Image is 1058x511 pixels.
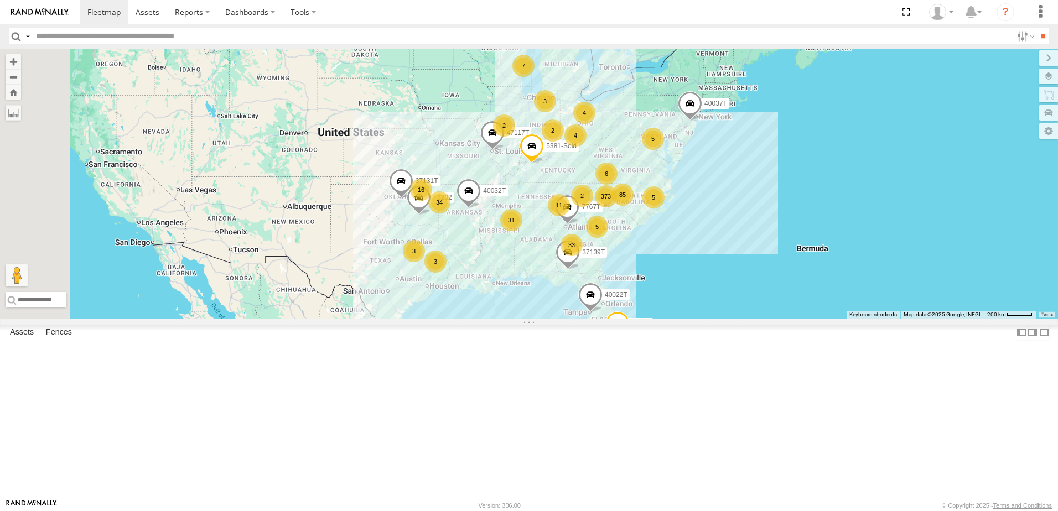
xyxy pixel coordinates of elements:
a: Visit our Website [6,500,57,511]
div: 33 [561,234,583,256]
span: T3202 [433,194,452,201]
button: Zoom Home [6,85,21,100]
a: Terms (opens in new tab) [1041,312,1053,317]
img: rand-logo.svg [11,8,69,16]
i: ? [997,3,1014,21]
div: 3 [403,240,425,262]
span: 47117T [507,129,530,137]
div: 34 [428,191,450,213]
div: 3 [424,251,447,273]
label: Dock Summary Table to the Left [1016,325,1027,341]
div: 5 [642,128,664,150]
label: Fences [40,325,77,340]
div: 3 [534,90,556,112]
span: 37131T [416,178,438,185]
div: 373 [595,185,617,207]
button: Keyboard shortcuts [849,311,897,319]
label: Map Settings [1039,123,1058,139]
button: Zoom in [6,54,21,69]
div: 2 [571,185,593,207]
div: 5 [642,186,665,208]
label: Search Query [23,28,32,44]
span: 40022T [605,291,627,299]
a: Terms and Conditions [993,502,1052,509]
label: Search Filter Options [1013,28,1036,44]
span: 37139T [582,248,605,256]
div: 2 [542,119,564,142]
label: Dock Summary Table to the Right [1027,325,1038,341]
label: Hide Summary Table [1039,325,1050,341]
div: 4 [564,124,587,147]
span: 7767T [582,203,600,211]
span: 5381-Sold [546,142,577,150]
div: Version: 306.00 [479,502,521,509]
span: Map data ©2025 Google, INEGI [904,311,981,317]
button: Map Scale: 200 km per 44 pixels [984,311,1036,319]
label: Measure [6,105,21,121]
button: Zoom out [6,69,21,85]
div: 85 [611,184,634,206]
div: 7 [512,55,535,77]
label: Assets [4,325,39,340]
div: 6 [595,163,618,185]
div: Dwight Wallace [925,4,957,20]
div: 2 [493,114,515,137]
div: 4 [573,102,595,124]
div: 5 [586,216,608,238]
div: © Copyright 2025 - [942,502,1052,509]
span: 40032T [483,187,506,195]
div: 31 [500,209,522,231]
button: Drag Pegman onto the map to open Street View [6,264,28,286]
div: 16 [410,179,432,201]
span: 40037T [704,100,727,107]
span: 200 km [987,311,1006,317]
div: 11 [548,194,570,216]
